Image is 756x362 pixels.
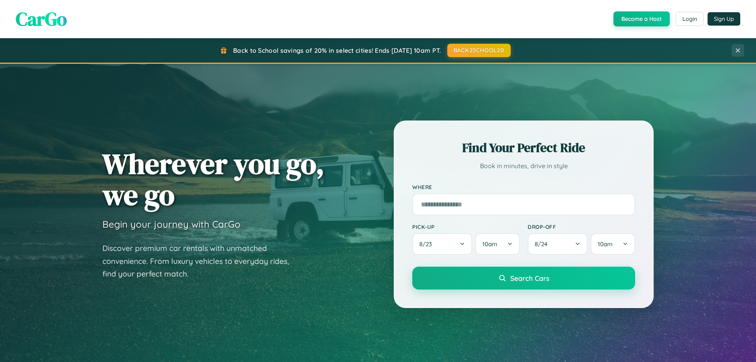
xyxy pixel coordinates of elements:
button: 8/23 [412,233,472,255]
span: CarGo [16,6,67,32]
span: 8 / 24 [535,240,551,248]
p: Discover premium car rentals with unmatched convenience. From luxury vehicles to everyday rides, ... [102,242,299,280]
button: Search Cars [412,267,635,290]
button: 8/24 [528,233,587,255]
label: Drop-off [528,223,635,230]
h3: Begin your journey with CarGo [102,218,241,230]
label: Pick-up [412,223,520,230]
span: 10am [598,240,613,248]
button: Sign Up [708,12,740,26]
button: 10am [475,233,520,255]
button: Login [676,12,704,26]
button: Become a Host [613,11,670,26]
label: Where [412,184,635,190]
h2: Find Your Perfect Ride [412,139,635,156]
button: 10am [591,233,635,255]
span: 8 / 23 [419,240,436,248]
h1: Wherever you go, we go [102,148,324,210]
button: BACK2SCHOOL20 [447,44,511,57]
span: Back to School savings of 20% in select cities! Ends [DATE] 10am PT. [233,46,441,54]
span: 10am [482,240,497,248]
span: Search Cars [510,274,549,282]
p: Book in minutes, drive in style [412,160,635,172]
